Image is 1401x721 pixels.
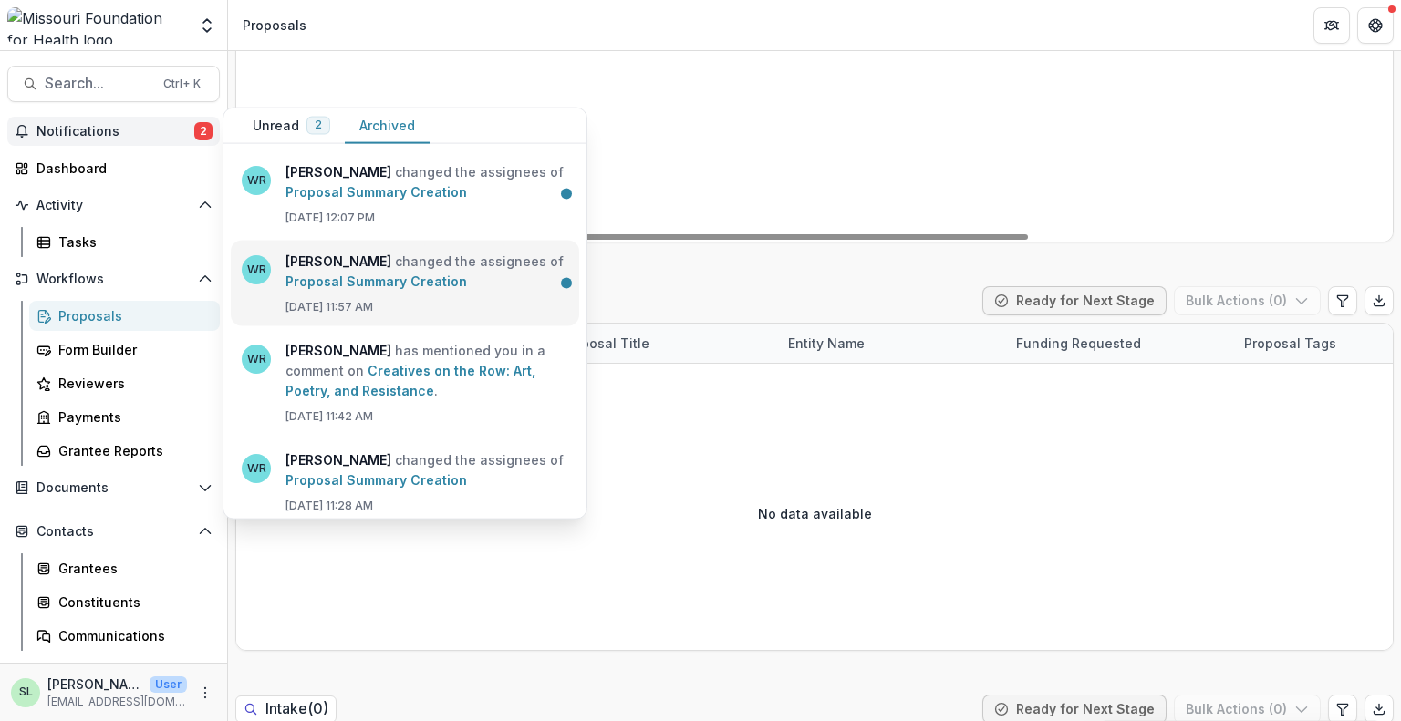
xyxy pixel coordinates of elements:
div: Tasks [58,232,205,252]
button: Partners [1313,7,1350,44]
span: Search... [45,75,152,92]
span: Documents [36,480,191,496]
div: Proposal Tags [1233,334,1347,353]
div: Communications [58,626,205,645]
a: Communications [29,621,220,651]
a: Proposal Summary Creation [285,472,467,488]
div: Ctrl + K [160,74,204,94]
div: Sada Lindsey [19,686,33,698]
div: Proposal Title [549,324,777,363]
button: Search... [7,66,220,102]
a: Proposal Summary Creation [285,184,467,200]
a: Grantees [29,553,220,583]
div: Payments [58,407,205,427]
span: 2 [315,118,322,131]
div: Entity Name [777,324,1005,363]
button: Open Data & Reporting [7,658,220,687]
button: Export table data [1365,286,1394,315]
div: Funding Requested [1005,324,1233,363]
span: Workflows [36,272,191,287]
span: Contacts [36,524,191,540]
button: Open Workflows [7,264,220,294]
button: Open entity switcher [194,7,220,44]
div: Proposals [58,306,205,325]
button: Open Documents [7,473,220,502]
span: Activity [36,198,191,213]
button: Open Activity [7,191,220,220]
div: Proposal Title [549,334,660,353]
div: Proposals [243,15,306,35]
div: Funding Requested [1005,334,1152,353]
button: Get Help [1357,7,1394,44]
p: changed the assignees of [285,252,568,292]
button: Ready for Next Stage [982,286,1167,315]
div: Constituents [58,592,205,612]
p: changed the assignees of [285,450,568,490]
button: Unread [238,108,345,144]
span: 2 [194,122,213,140]
a: Proposals [29,301,220,331]
button: More [194,682,216,704]
div: Grantee Reports [58,441,205,460]
a: Tasks [29,227,220,257]
a: Payments [29,402,220,432]
p: [EMAIL_ADDRESS][DOMAIN_NAME] [47,694,187,710]
a: Proposal Summary Creation [285,273,467,289]
span: Notifications [36,124,194,139]
div: Dashboard [36,159,205,178]
p: has mentioned you in a comment on . [285,341,568,401]
a: Dashboard [7,153,220,183]
div: Form Builder [58,340,205,359]
a: Reviewers [29,368,220,398]
button: Bulk Actions (0) [1174,286,1321,315]
div: Entity Name [777,334,876,353]
button: Edit table settings [1328,286,1357,315]
img: Missouri Foundation for Health logo [7,7,187,44]
nav: breadcrumb [235,12,314,38]
a: Creatives on the Row: Art, Poetry, and Resistance [285,363,535,398]
button: Open Contacts [7,517,220,546]
div: Reviewers [58,374,205,393]
p: User [150,676,187,693]
button: Archived [345,108,430,144]
p: [PERSON_NAME] [47,675,142,694]
div: Grantees [58,559,205,578]
p: No data available [758,504,872,523]
button: Notifications2 [7,117,220,146]
a: Constituents [29,587,220,617]
p: changed the assignees of [285,162,568,202]
a: Grantee Reports [29,436,220,466]
a: Form Builder [29,335,220,365]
